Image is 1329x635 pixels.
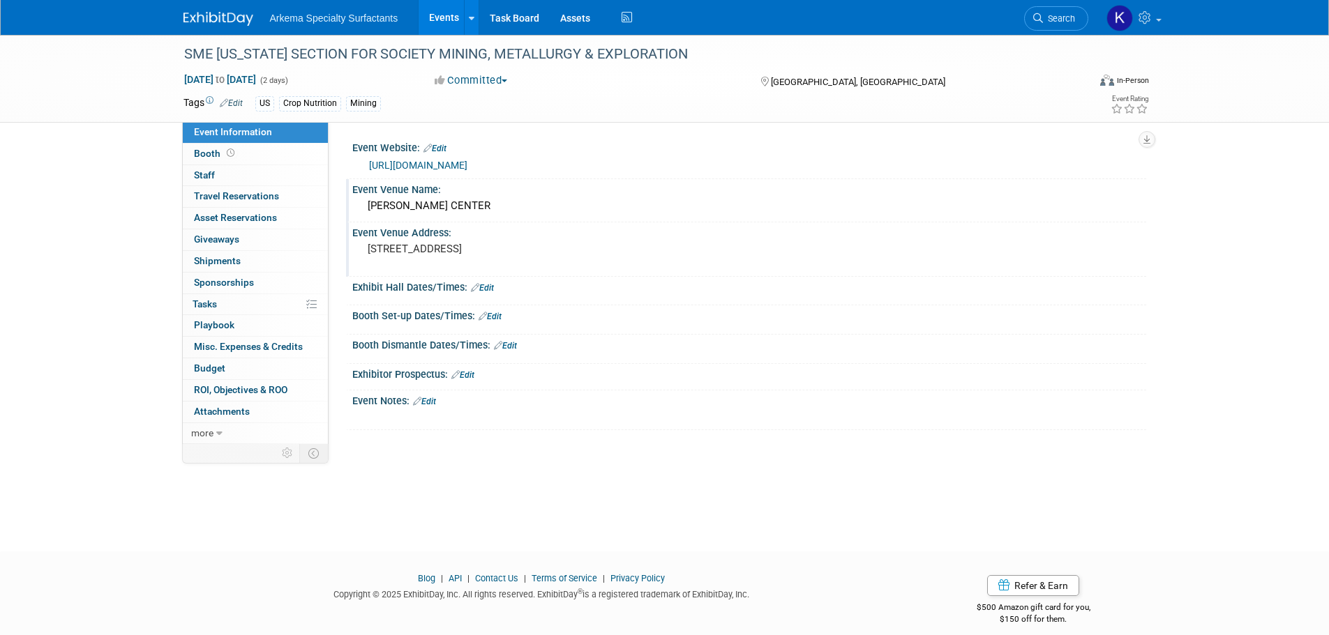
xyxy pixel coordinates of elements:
td: Toggle Event Tabs [299,444,328,462]
span: Staff [194,169,215,181]
div: Event Website: [352,137,1146,155]
a: Blog [418,573,435,583]
div: Booth Dismantle Dates/Times: [352,335,1146,353]
span: Misc. Expenses & Credits [194,341,303,352]
a: Edit [494,341,517,351]
a: [URL][DOMAIN_NAME] [369,160,467,171]
div: In-Person [1116,75,1149,86]
span: Asset Reservations [194,212,277,223]
a: Booth [183,144,328,165]
pre: [STREET_ADDRESS] [368,243,668,255]
a: Event Information [183,122,328,143]
a: Edit [451,370,474,380]
a: Attachments [183,401,328,422]
div: Mining [346,96,381,111]
a: Tasks [183,294,328,315]
a: Edit [423,144,446,153]
a: Misc. Expenses & Credits [183,337,328,358]
a: Search [1024,6,1088,31]
a: Edit [471,283,494,293]
a: more [183,423,328,444]
span: Tasks [193,298,217,309]
a: API [449,573,462,583]
span: to [213,74,227,85]
div: SME [US_STATE] SECTION FOR SOCIETY MINING, METALLURGY & EXPLORATION [179,42,1067,67]
span: Arkema Specialty Surfactants [270,13,398,24]
button: Committed [430,73,513,88]
span: ROI, Objectives & ROO [194,384,287,395]
a: Edit [220,98,243,108]
div: Event Venue Name: [352,179,1146,197]
div: Event Format [1006,72,1150,93]
span: Sponsorships [194,277,254,288]
a: Sponsorships [183,273,328,293]
a: ROI, Objectives & ROO [183,380,328,401]
div: Exhibitor Prospectus: [352,364,1146,382]
img: Format-Inperson.png [1100,75,1114,86]
a: Budget [183,358,328,379]
span: | [437,573,446,583]
a: Giveaways [183,229,328,250]
span: Search [1043,13,1075,24]
div: Event Rating [1111,95,1148,102]
img: ExhibitDay [183,12,253,26]
div: Event Venue Address: [352,222,1146,240]
span: more [191,427,213,438]
span: | [464,573,473,583]
a: Shipments [183,251,328,272]
div: Event Notes: [352,390,1146,408]
a: Travel Reservations [183,186,328,207]
span: Attachments [194,406,250,417]
span: Playbook [194,319,234,330]
div: Copyright © 2025 ExhibitDay, Inc. All rights reserved. ExhibitDay is a registered trademark of Ex... [183,585,901,601]
td: Tags [183,95,243,112]
div: $150 off for them. [921,613,1146,625]
span: Budget [194,362,225,374]
span: [DATE] [DATE] [183,73,257,86]
a: Edit [479,312,502,321]
span: | [520,573,530,583]
td: Personalize Event Tab Strip [276,444,300,462]
div: Booth Set-up Dates/Times: [352,305,1146,323]
span: Shipments [194,255,241,266]
a: Edit [413,397,436,406]
div: Exhibit Hall Dates/Times: [352,277,1146,295]
span: Travel Reservations [194,190,279,201]
span: Giveaways [194,234,239,245]
span: Event Information [194,126,272,137]
span: Booth not reserved yet [224,148,237,158]
sup: ® [578,588,583,595]
span: [GEOGRAPHIC_DATA], [GEOGRAPHIC_DATA] [771,77,945,87]
img: Kayla Parker [1106,5,1133,31]
div: [PERSON_NAME] CENTER [363,195,1136,217]
a: Staff [183,165,328,186]
span: Booth [194,148,237,159]
div: US [255,96,274,111]
a: Playbook [183,315,328,336]
div: Crop Nutrition [279,96,341,111]
a: Terms of Service [532,573,597,583]
span: | [599,573,608,583]
span: (2 days) [259,76,288,85]
a: Contact Us [475,573,518,583]
div: $500 Amazon gift card for you, [921,592,1146,625]
a: Privacy Policy [610,573,665,583]
a: Asset Reservations [183,208,328,229]
a: Refer & Earn [987,575,1079,596]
